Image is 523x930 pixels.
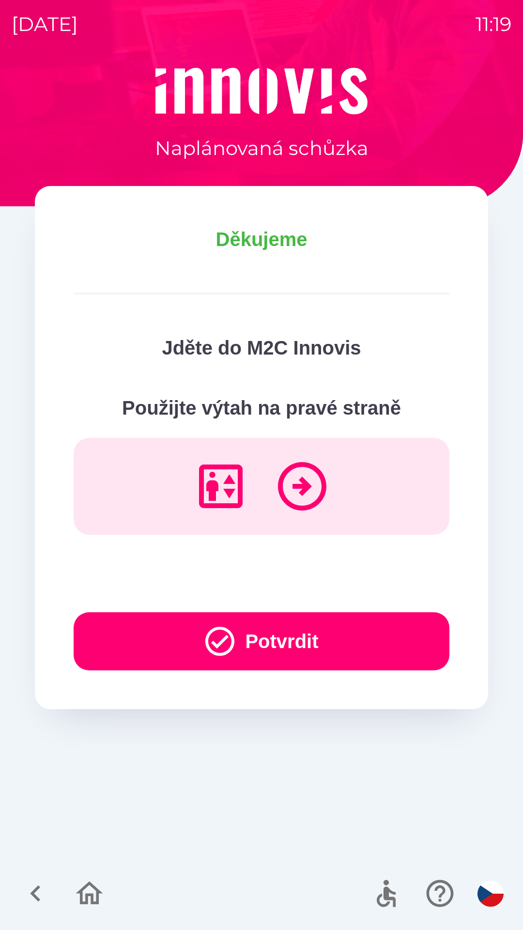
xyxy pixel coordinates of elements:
[74,333,449,362] p: Jděte do M2C Innovis
[476,10,511,39] p: 11:19
[477,881,504,907] img: cs flag
[155,134,369,163] p: Naplánovaná schůzka
[74,393,449,422] p: Použijte výtah na pravé straně
[74,225,449,254] p: Děkujeme
[35,68,488,114] img: Logo
[12,10,78,39] p: [DATE]
[74,612,449,670] button: Potvrdit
